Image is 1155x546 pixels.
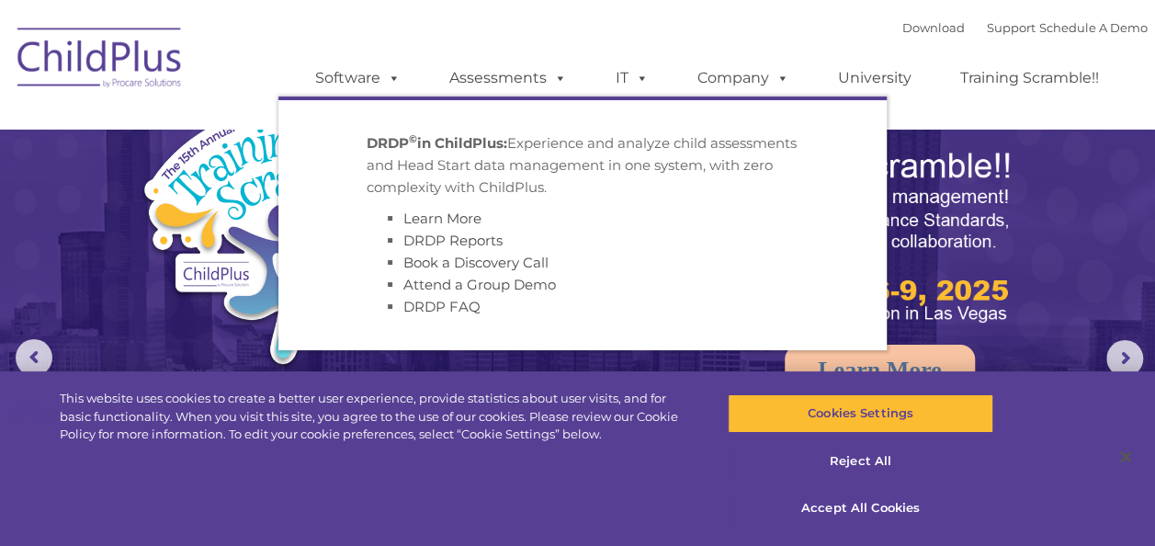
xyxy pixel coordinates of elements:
strong: DRDP in ChildPlus: [367,134,507,152]
button: Cookies Settings [728,394,993,433]
sup: © [409,132,417,145]
a: Download [902,20,965,35]
button: Close [1105,437,1146,477]
a: Software [297,60,419,97]
img: ChildPlus by Procare Solutions [8,15,192,107]
a: University [820,60,930,97]
p: Experience and analyze child assessments and Head Start data management in one system, with zero ... [367,132,798,199]
button: Reject All [728,442,993,481]
a: Learn More [785,345,975,396]
a: Training Scramble!! [942,60,1117,97]
a: Attend a Group Demo [403,276,556,293]
a: Book a Discovery Call [403,254,549,271]
font: | [902,20,1148,35]
a: Company [679,60,808,97]
div: This website uses cookies to create a better user experience, provide statistics about user visit... [60,390,693,444]
a: DRDP FAQ [403,298,481,315]
a: Learn More [403,210,481,227]
a: DRDP Reports [403,232,503,249]
span: Phone number [255,197,334,210]
a: IT [597,60,667,97]
button: Accept All Cookies [728,489,993,528]
span: Last name [255,121,311,135]
a: Schedule A Demo [1039,20,1148,35]
a: Assessments [431,60,585,97]
a: Support [987,20,1036,35]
